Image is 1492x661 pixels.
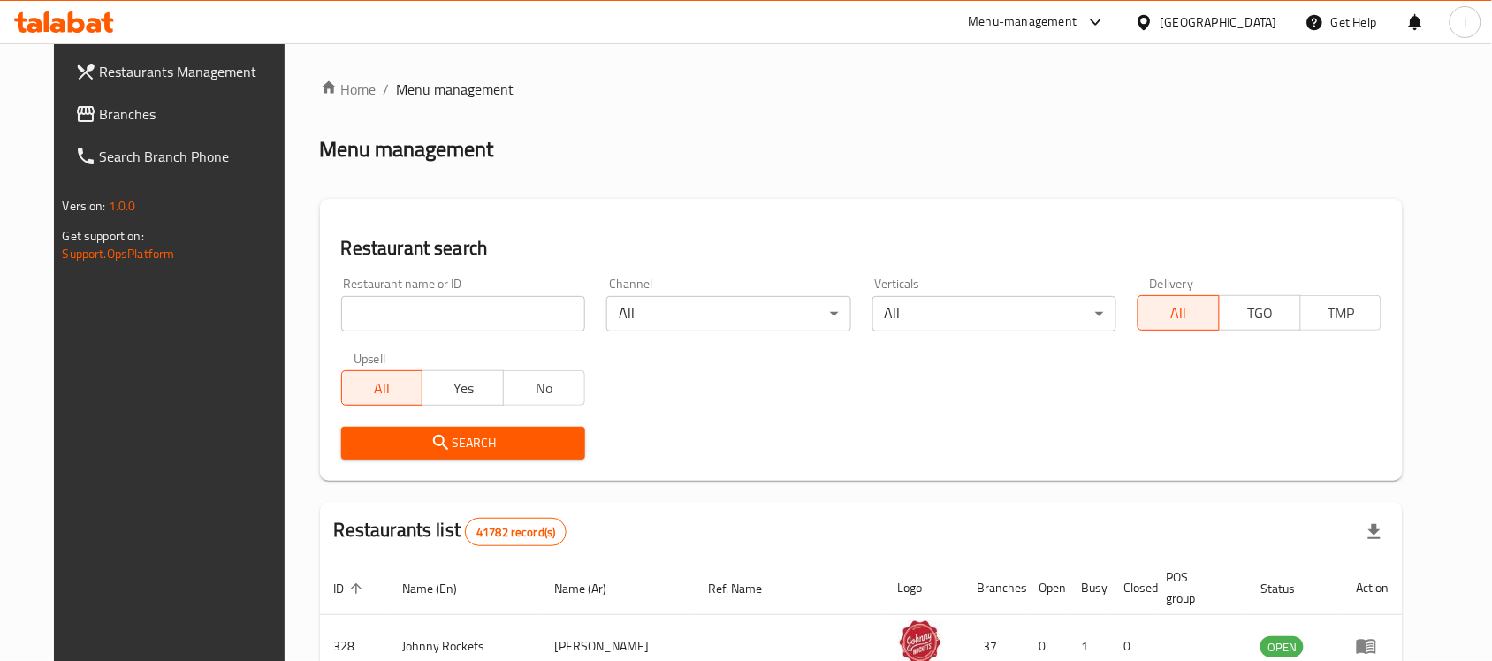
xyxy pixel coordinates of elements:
th: Logo [884,561,963,615]
div: All [872,296,1116,331]
span: Name (En) [403,578,481,599]
span: Get support on: [63,224,144,247]
span: l [1464,12,1466,32]
span: 1.0.0 [109,194,136,217]
span: ID [334,578,368,599]
a: Restaurants Management [61,50,303,93]
button: Search [341,427,585,460]
th: Busy [1068,561,1110,615]
span: Yes [430,376,497,401]
span: Restaurants Management [100,61,289,82]
span: Search [355,432,571,454]
label: Upsell [354,353,386,365]
button: No [503,370,585,406]
div: Menu-management [969,11,1077,33]
span: No [511,376,578,401]
span: POS group [1167,566,1226,609]
h2: Restaurants list [334,517,567,546]
h2: Restaurant search [341,235,1382,262]
span: Name (Ar) [554,578,629,599]
button: TMP [1300,295,1382,330]
button: All [341,370,423,406]
a: Search Branch Phone [61,135,303,178]
label: Delivery [1150,277,1194,290]
span: TGO [1227,300,1294,326]
div: Total records count [465,518,567,546]
button: All [1138,295,1220,330]
span: All [1146,300,1213,326]
button: Yes [422,370,504,406]
div: [GEOGRAPHIC_DATA] [1161,12,1277,32]
button: TGO [1219,295,1301,330]
h2: Menu management [320,135,494,163]
div: All [606,296,850,331]
a: Support.OpsPlatform [63,242,175,265]
div: Menu [1356,635,1389,657]
li: / [384,79,390,100]
span: 41782 record(s) [466,524,566,541]
nav: breadcrumb [320,79,1404,100]
span: Version: [63,194,106,217]
span: TMP [1308,300,1375,326]
th: Branches [963,561,1025,615]
a: Home [320,79,377,100]
span: Search Branch Phone [100,146,289,167]
div: OPEN [1260,636,1304,657]
th: Open [1025,561,1068,615]
span: All [349,376,416,401]
a: Branches [61,93,303,135]
th: Closed [1110,561,1153,615]
th: Action [1342,561,1403,615]
span: Menu management [397,79,514,100]
input: Search for restaurant name or ID.. [341,296,585,331]
span: Ref. Name [708,578,785,599]
span: OPEN [1260,637,1304,657]
div: Export file [1353,511,1396,553]
span: Status [1260,578,1318,599]
span: Branches [100,103,289,125]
